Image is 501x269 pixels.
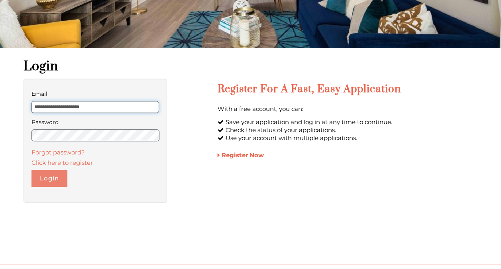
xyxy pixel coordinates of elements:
a: Forgot password? [31,148,85,156]
input: email [31,101,159,113]
label: Password [31,117,159,127]
input: password [31,129,159,141]
h1: Login [24,58,478,75]
a: Register Now [218,151,264,159]
a: Click here to register [31,159,93,166]
label: Email [31,89,159,99]
li: Save your application and log in at any time to continue. [218,118,478,126]
button: Login [31,170,67,187]
li: Use your account with multiple applications. [218,134,478,142]
h2: Register for a Fast, Easy Application [218,83,478,96]
li: Check the status of your applications. [218,126,478,134]
p: With a free account, you can: [218,104,478,114]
